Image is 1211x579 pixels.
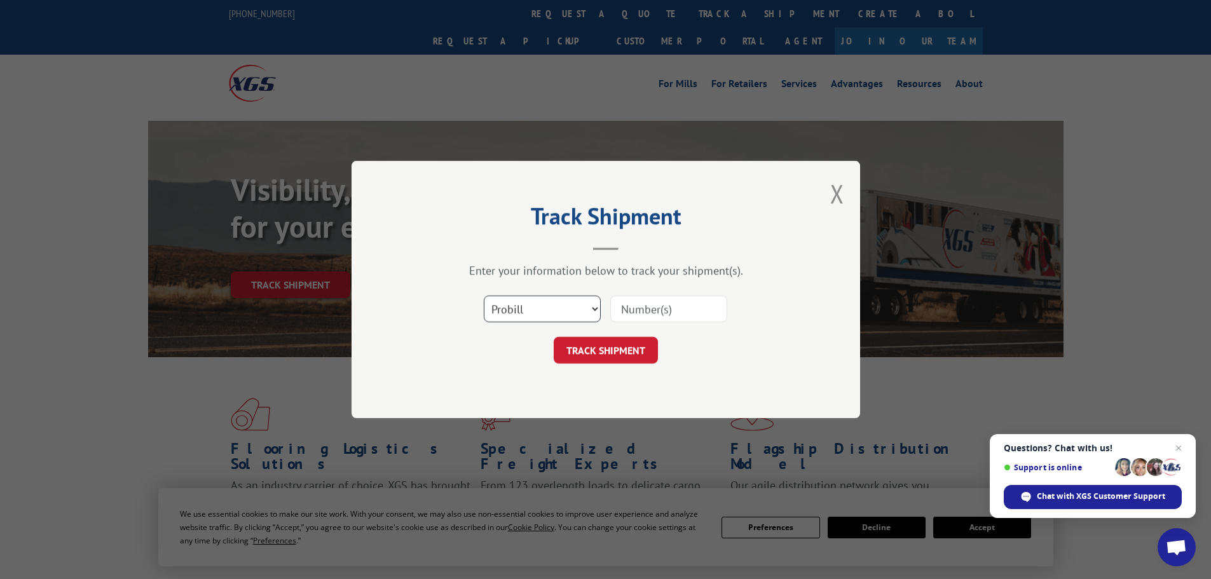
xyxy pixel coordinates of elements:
[1037,491,1165,502] span: Chat with XGS Customer Support
[1004,485,1182,509] div: Chat with XGS Customer Support
[1004,463,1111,472] span: Support is online
[1004,443,1182,453] span: Questions? Chat with us!
[415,207,797,231] h2: Track Shipment
[554,337,658,364] button: TRACK SHIPMENT
[415,263,797,278] div: Enter your information below to track your shipment(s).
[610,296,727,322] input: Number(s)
[1171,440,1186,456] span: Close chat
[830,177,844,210] button: Close modal
[1158,528,1196,566] div: Open chat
